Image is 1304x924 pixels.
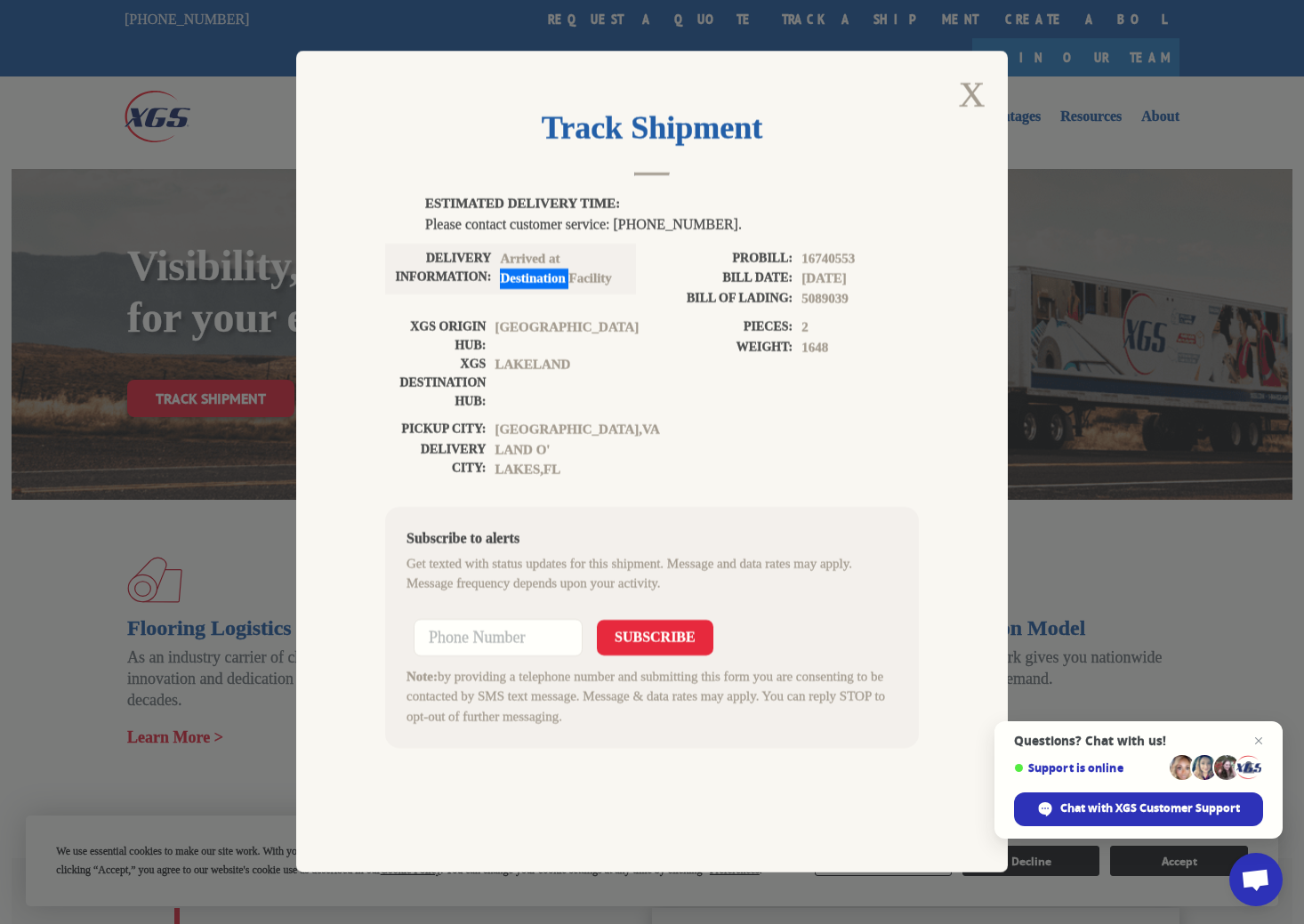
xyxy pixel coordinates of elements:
span: [GEOGRAPHIC_DATA] [495,318,615,356]
div: Get texted with status updates for this shipment. Message and data rates may apply. Message frequ... [406,554,898,594]
input: Phone Number [414,619,583,656]
label: XGS DESTINATION HUB: [385,356,486,412]
span: Arrived at Destination Facility [500,249,620,289]
button: SUBSCRIBE [597,620,713,655]
span: LAND O' LAKES , FL [495,440,615,480]
div: by providing a telephone number and submitting this form you are consenting to be contacted by SM... [406,667,898,727]
a: Open chat [1229,853,1283,906]
label: BILL DATE: [652,269,793,290]
span: 1648 [801,338,919,358]
span: 16740553 [801,249,919,269]
span: Questions? Chat with us! [1014,734,1263,748]
label: PICKUP CITY: [385,421,486,441]
strong: Note: [406,670,438,684]
label: BILL OF LADING: [652,289,793,309]
span: [GEOGRAPHIC_DATA] , VA [495,421,615,441]
span: 2 [801,318,919,339]
label: ESTIMATED DELIVERY TIME: [425,195,919,215]
span: LAKELAND [495,356,615,412]
button: Close modal [959,73,986,116]
label: PIECES: [652,318,793,339]
span: 5089039 [801,289,919,309]
h2: Track Shipment [385,116,919,149]
label: WEIGHT: [652,338,793,358]
label: DELIVERY INFORMATION: [390,249,491,289]
span: Chat with XGS Customer Support [1060,800,1240,816]
span: [DATE] [801,269,919,290]
span: Support is online [1014,761,1163,775]
div: Please contact customer service: [PHONE_NUMBER]. [425,214,919,236]
span: Chat with XGS Customer Support [1014,792,1263,826]
label: PROBILL: [652,249,793,269]
div: Subscribe to alerts [406,528,898,554]
label: DELIVERY CITY: [385,440,486,480]
label: XGS ORIGIN HUB: [385,318,486,356]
